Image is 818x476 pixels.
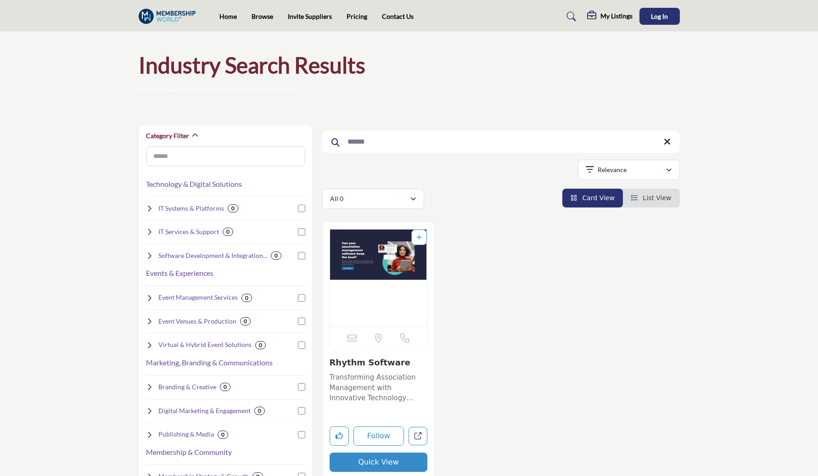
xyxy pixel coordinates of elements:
h2: Category Filter [146,131,189,140]
button: Follow [353,426,404,446]
h4: Digital Marketing & Engagement : Campaigns, email marketing, and digital strategies. [158,406,251,415]
button: Marketing, Branding & Communications [146,357,273,368]
a: Browse [252,12,273,20]
h4: Virtual & Hybrid Event Solutions : Digital tools and platforms for hybrid and virtual events. [158,340,252,349]
div: 0 Results For Event Venues & Production [240,317,251,325]
input: Select Branding & Creative checkbox [298,383,305,391]
a: Add To List [416,234,422,241]
a: View Card [571,194,615,202]
button: Quick View [330,453,428,472]
input: Select Event Venues & Production checkbox [298,318,305,325]
span: List View [643,194,671,202]
div: 0 Results For Event Management Services [241,294,252,302]
a: Transforming Association Management with Innovative Technology Solutions. This dynamic company is... [330,370,428,403]
input: Select Software Development & Integration checkbox [298,252,305,259]
input: Select IT Systems & Platforms checkbox [298,205,305,212]
h4: Publishing & Media : Content creation, publishing, and advertising. [158,430,214,439]
b: 0 [226,229,230,235]
b: 0 [244,318,247,325]
p: Find and research preferred industry solution providers [139,85,297,94]
button: Like listing [330,426,349,446]
li: Card View [562,189,623,207]
a: Open Listing in new tab [330,230,427,326]
div: 0 Results For IT Systems & Platforms [228,204,238,213]
b: 0 [258,408,261,414]
b: 0 [275,252,278,259]
img: Rhythm Software [330,230,427,326]
input: Select Digital Marketing & Engagement checkbox [298,407,305,414]
input: Select Publishing & Media checkbox [298,431,305,438]
p: Transforming Association Management with Innovative Technology Solutions. This dynamic company is... [330,372,428,403]
h4: Software Development & Integration : Custom software builds and system integrations. [158,251,267,260]
h5: My Listings [600,12,633,20]
a: View List [631,194,672,202]
div: 0 Results For IT Services & Support [223,228,233,236]
a: Rhythm Software [330,358,410,367]
div: 0 Results For Branding & Creative [220,383,230,391]
h4: IT Services & Support : Ongoing technology support, hosting, and security. [158,227,219,236]
img: Site Logo [139,9,201,24]
b: 0 [221,431,224,438]
h1: Industry Search Results [139,51,365,79]
b: 0 [259,342,262,348]
p: All 0 [330,194,343,203]
div: 0 Results For Digital Marketing & Engagement [254,407,265,415]
b: 0 [231,205,235,212]
div: My Listings [587,11,633,22]
a: Invite Suppliers [288,12,332,20]
input: Select Virtual & Hybrid Event Solutions checkbox [298,342,305,349]
input: Select Event Management Services checkbox [298,294,305,302]
a: Pricing [347,12,367,20]
h4: Branding & Creative : Visual identity, design, and multimedia. [158,382,216,392]
button: Events & Experiences [146,268,213,279]
h4: Event Venues & Production : Physical spaces and production services for live events. [158,317,236,326]
button: Technology & Digital Solutions [146,179,242,190]
b: 0 [224,384,227,390]
a: Search [558,9,582,24]
h4: Event Management Services : Planning, logistics, and event registration. [158,293,238,302]
div: 0 Results For Publishing & Media [218,431,228,439]
h3: Rhythm Software [330,358,428,368]
li: List View [623,189,680,207]
input: Search Keyword [322,131,680,153]
a: Open rhythm-software in new tab [409,427,427,446]
button: Log In [639,8,680,25]
a: Home [219,12,237,20]
button: Membership & Community [146,447,232,458]
span: Card View [582,194,614,202]
p: Relevance [598,165,627,174]
span: Log In [651,12,668,20]
h4: IT Systems & Platforms : Core systems like CRM, AMS, EMS, CMS, and LMS. [158,204,224,213]
button: All 0 [322,189,424,209]
b: 0 [245,295,248,301]
div: 0 Results For Software Development & Integration [271,252,281,260]
div: 0 Results For Virtual & Hybrid Event Solutions [255,341,266,349]
input: Select IT Services & Support checkbox [298,228,305,235]
button: Relevance [578,160,680,180]
input: Search Category [146,146,305,166]
a: Contact Us [382,12,414,20]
